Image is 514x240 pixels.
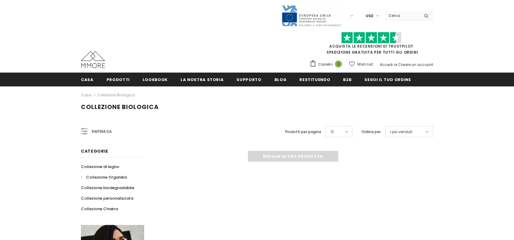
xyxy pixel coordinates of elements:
[310,35,433,55] span: SPEDIZIONE GRATUITA PER TUTTI GLI ORDINI
[107,77,130,83] span: Prodotti
[385,11,420,20] input: Search Site
[81,195,133,201] span: Collezione personalizzata
[81,206,118,212] span: Collezione Chakra
[318,61,333,67] span: Carrello
[394,62,397,67] span: or
[361,129,381,135] label: Ordina per
[81,148,108,154] span: Categorie
[81,185,134,191] span: Collezione biodegradabile
[81,73,94,86] a: Casa
[310,60,345,69] a: Carrello 0
[299,77,330,83] span: Restituendo
[274,73,287,86] a: Blog
[81,204,118,214] a: Collezione Chakra
[366,13,373,19] span: USD
[81,172,127,182] a: Collezione Organika
[330,129,334,135] span: 12
[364,77,411,83] span: Segui il tuo ordine
[343,77,351,83] span: B2B
[285,129,321,135] label: Prodotti per pagina
[181,77,224,83] span: La nostra storia
[299,73,330,86] a: Restituendo
[343,73,351,86] a: B2B
[341,32,401,44] img: Fidati di Pilot Stars
[274,77,287,83] span: Blog
[364,73,411,86] a: Segui il tuo ordine
[143,73,168,86] a: Lookbook
[81,193,133,204] a: Collezione personalizzata
[81,161,119,172] a: Collezione di legno
[281,13,342,18] a: Javni Razpis
[107,73,130,86] a: Prodotti
[81,51,105,68] img: Casi MMORE
[281,5,342,27] img: Javni Razpis
[81,182,134,193] a: Collezione biodegradabile
[81,77,94,83] span: Casa
[86,174,127,180] span: Collezione Organika
[81,103,159,111] span: Collezione biologica
[357,61,373,67] span: Wish List
[143,77,168,83] span: Lookbook
[237,77,261,83] span: supporto
[329,44,413,49] a: Acquista le recensioni di TrustPilot
[398,62,433,67] a: Creare un account
[349,59,373,70] a: Wish List
[237,73,261,86] a: supporto
[81,92,91,99] a: Casa
[97,92,135,98] a: Collezione biologica
[390,129,412,135] span: I più venduti
[181,73,224,86] a: La nostra storia
[380,62,393,67] a: Accedi
[81,164,119,170] span: Collezione di legno
[92,128,112,135] span: Raffina da
[335,61,342,67] span: 0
